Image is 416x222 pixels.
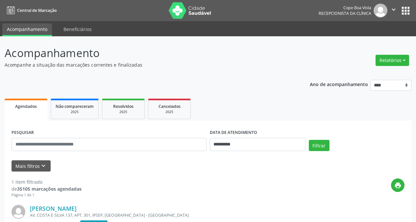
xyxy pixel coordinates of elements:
[394,182,402,189] i: print
[12,178,82,185] div: 1 item filtrado
[107,110,140,114] div: 2025
[5,61,289,68] p: Acompanhe a situação das marcações correntes e finalizadas
[310,80,368,88] p: Ano de acompanhamento
[391,178,404,192] button: print
[30,205,77,212] a: [PERSON_NAME]
[159,104,181,109] span: Cancelados
[390,6,397,13] i: 
[17,186,82,192] strong: 35105 marcações agendadas
[40,162,47,170] i: keyboard_arrow_down
[309,140,330,151] button: Filtrar
[387,4,400,17] button: 
[12,185,82,192] div: de
[376,55,409,66] button: Relatórios
[59,23,96,35] a: Beneficiários
[319,5,371,11] div: Cope Boa Vista
[5,5,57,16] a: Central de Marcação
[113,104,134,109] span: Resolvidos
[15,104,37,109] span: Agendados
[56,104,94,109] span: Não compareceram
[374,4,387,17] img: img
[12,192,82,198] div: Página 1 de 1
[56,110,94,114] div: 2025
[12,128,34,138] label: PESQUISAR
[319,11,371,16] span: Recepcionista da clínica
[2,23,52,36] a: Acompanhamento
[30,212,306,218] div: AV. COSTA E SILVA 137, APT. 301, IPSEP, [GEOGRAPHIC_DATA] - [GEOGRAPHIC_DATA]
[17,8,57,13] span: Central de Marcação
[12,205,25,219] img: img
[400,5,411,16] button: apps
[12,160,51,172] button: Mais filtroskeyboard_arrow_down
[210,128,257,138] label: DATA DE ATENDIMENTO
[5,45,289,61] p: Acompanhamento
[153,110,186,114] div: 2025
